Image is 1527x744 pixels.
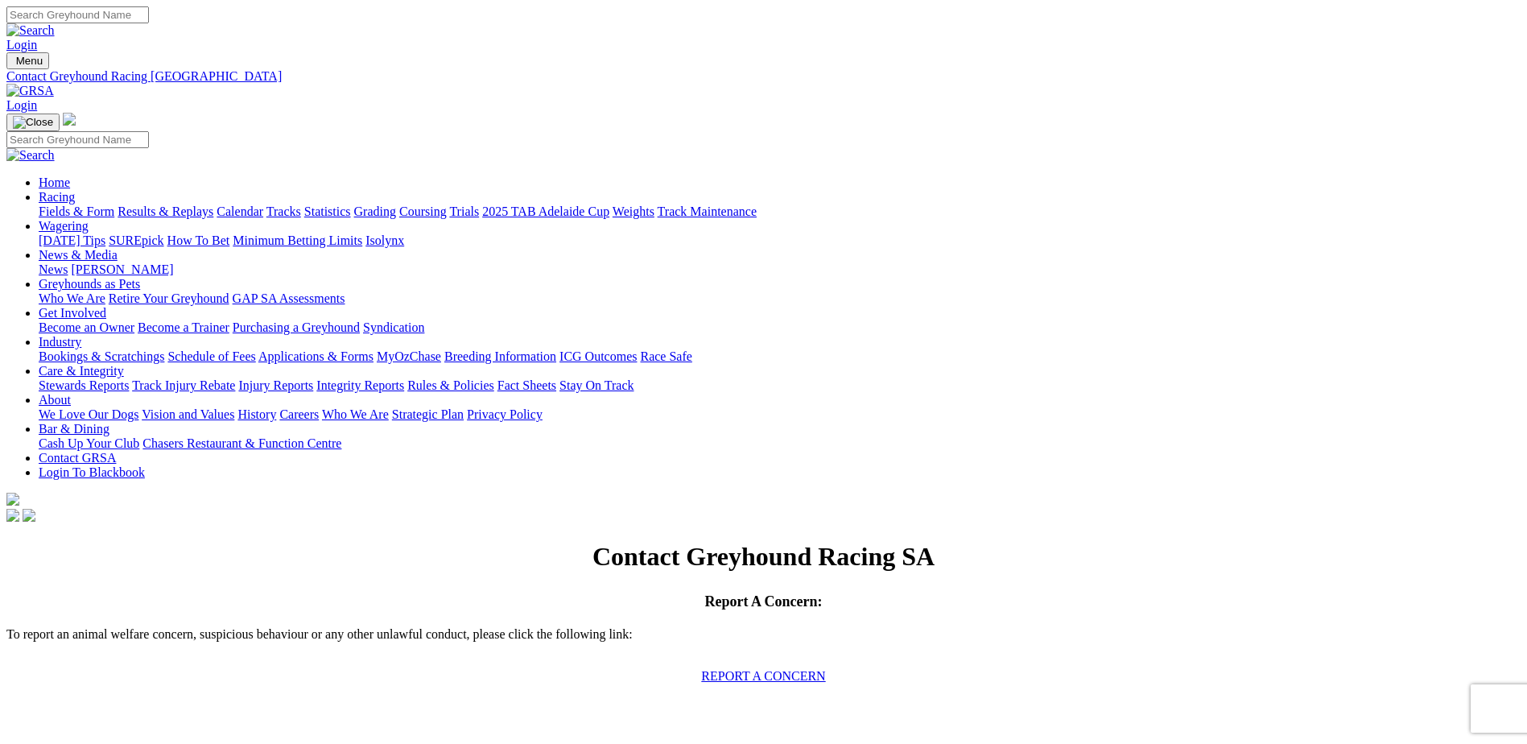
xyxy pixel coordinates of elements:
a: History [237,407,276,421]
a: Stewards Reports [39,378,129,392]
a: Fact Sheets [497,378,556,392]
a: Minimum Betting Limits [233,234,362,247]
div: About [39,407,1521,422]
div: Greyhounds as Pets [39,291,1521,306]
img: logo-grsa-white.png [63,113,76,126]
div: Get Involved [39,320,1521,335]
img: Search [6,23,55,38]
img: twitter.svg [23,509,35,522]
a: Bookings & Scratchings [39,349,164,363]
div: Industry [39,349,1521,364]
a: Privacy Policy [467,407,543,421]
a: Syndication [363,320,424,334]
a: Become an Owner [39,320,134,334]
h1: Contact Greyhound Racing SA [6,542,1521,572]
a: Grading [354,205,396,218]
a: Bar & Dining [39,422,109,436]
a: Track Injury Rebate [132,378,235,392]
a: ICG Outcomes [559,349,637,363]
a: Care & Integrity [39,364,124,378]
a: Track Maintenance [658,205,757,218]
a: Statistics [304,205,351,218]
a: Purchasing a Greyhound [233,320,360,334]
input: Search [6,6,149,23]
a: Login To Blackbook [39,465,145,479]
a: SUREpick [109,234,163,247]
a: Trials [449,205,479,218]
a: Login [6,98,37,112]
img: facebook.svg [6,509,19,522]
a: [PERSON_NAME] [71,262,173,276]
a: Careers [279,407,319,421]
a: News [39,262,68,276]
img: logo-grsa-white.png [6,493,19,506]
a: Greyhounds as Pets [39,277,140,291]
img: GRSA [6,84,54,98]
a: Weights [613,205,654,218]
div: News & Media [39,262,1521,277]
a: Schedule of Fees [167,349,255,363]
a: Isolynx [365,234,404,247]
a: 2025 TAB Adelaide Cup [482,205,609,218]
a: Retire Your Greyhound [109,291,229,305]
p: To report an animal welfare concern, suspicious behaviour or any other unlawful conduct, please c... [6,627,1521,656]
a: Breeding Information [444,349,556,363]
a: News & Media [39,248,118,262]
a: GAP SA Assessments [233,291,345,305]
a: We Love Our Dogs [39,407,138,421]
a: Results & Replays [118,205,213,218]
a: Get Involved [39,306,106,320]
a: [DATE] Tips [39,234,105,247]
a: How To Bet [167,234,230,247]
div: Wagering [39,234,1521,248]
span: Report A Concern: [705,593,823,610]
a: Who We Are [39,291,105,305]
a: Strategic Plan [392,407,464,421]
a: Rules & Policies [407,378,494,392]
a: Calendar [217,205,263,218]
a: Contact GRSA [39,451,116,465]
input: Search [6,131,149,148]
a: Contact Greyhound Racing [GEOGRAPHIC_DATA] [6,69,1521,84]
img: Close [13,116,53,129]
a: Wagering [39,219,89,233]
img: Search [6,148,55,163]
a: Who We Are [322,407,389,421]
button: Toggle navigation [6,52,49,69]
a: Tracks [266,205,301,218]
a: MyOzChase [377,349,441,363]
a: About [39,393,71,407]
a: Home [39,176,70,189]
a: Racing [39,190,75,204]
a: Industry [39,335,81,349]
span: Menu [16,55,43,67]
button: Toggle navigation [6,114,60,131]
a: Chasers Restaurant & Function Centre [142,436,341,450]
div: Bar & Dining [39,436,1521,451]
a: Injury Reports [238,378,313,392]
a: Login [6,38,37,52]
div: Racing [39,205,1521,219]
a: REPORT A CONCERN [701,669,825,683]
a: Stay On Track [559,378,633,392]
a: Applications & Forms [258,349,373,363]
a: Coursing [399,205,447,218]
a: Fields & Form [39,205,114,218]
a: Integrity Reports [316,378,404,392]
a: Become a Trainer [138,320,229,334]
a: Vision and Values [142,407,234,421]
a: Cash Up Your Club [39,436,139,450]
div: Care & Integrity [39,378,1521,393]
a: Race Safe [640,349,691,363]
